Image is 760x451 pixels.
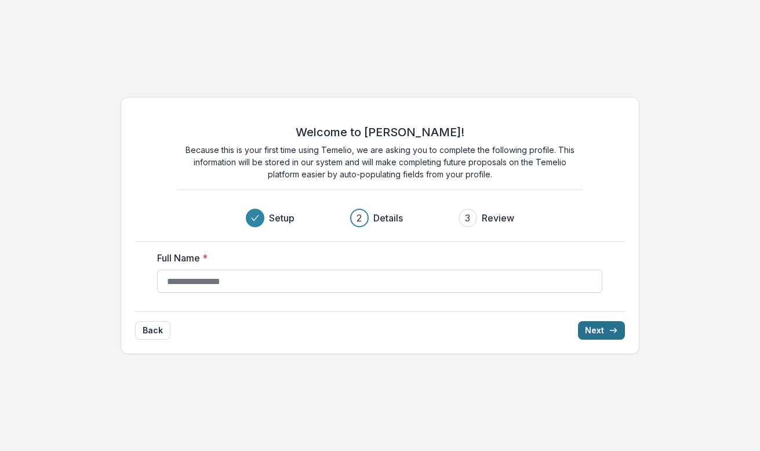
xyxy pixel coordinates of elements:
button: Next [578,321,625,340]
h3: Review [482,211,514,225]
div: Progress [246,209,514,227]
label: Full Name [157,251,595,265]
h3: Setup [269,211,294,225]
h3: Details [373,211,403,225]
p: Because this is your first time using Temelio, we are asking you to complete the following profil... [177,144,583,180]
div: 2 [357,211,362,225]
h2: Welcome to [PERSON_NAME]! [296,125,464,139]
div: 3 [465,211,470,225]
button: Back [135,321,170,340]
